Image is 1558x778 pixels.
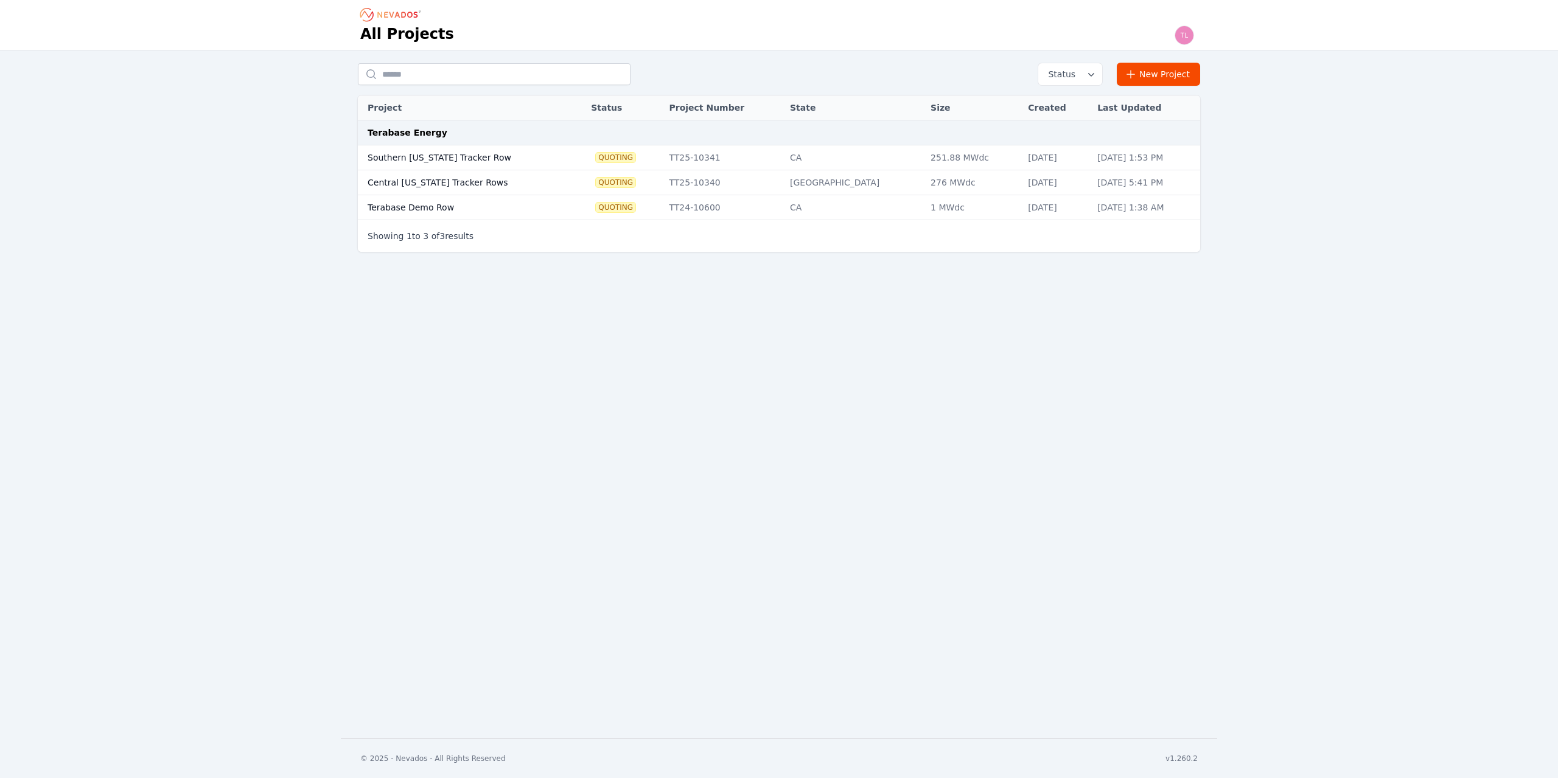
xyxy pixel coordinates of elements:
nav: Breadcrumb [360,5,425,24]
h1: All Projects [360,24,454,44]
td: Terabase Energy [358,120,1200,145]
td: TT25-10340 [663,170,784,195]
button: Status [1038,63,1102,85]
td: CA [784,195,924,220]
span: Quoting [596,153,635,162]
td: 276 MWdc [924,170,1022,195]
th: Created [1022,96,1091,120]
span: Status [1043,68,1075,80]
img: tle@terabase.energy [1175,26,1194,45]
span: Quoting [596,203,635,212]
p: Showing to of results [368,230,473,242]
td: TT24-10600 [663,195,784,220]
a: New Project [1117,63,1200,86]
div: v1.260.2 [1165,754,1198,763]
span: 1 [407,231,412,241]
td: [DATE] 5:41 PM [1091,170,1200,195]
td: TT25-10341 [663,145,784,170]
td: [DATE] [1022,145,1091,170]
tr: Terabase Demo RowQuotingTT24-10600CA1 MWdc[DATE][DATE] 1:38 AM [358,195,1200,220]
td: [DATE] 1:38 AM [1091,195,1200,220]
td: Southern [US_STATE] Tracker Row [358,145,568,170]
td: Terabase Demo Row [358,195,568,220]
th: State [784,96,924,120]
th: Project Number [663,96,784,120]
td: [DATE] [1022,195,1091,220]
th: Size [924,96,1022,120]
span: 3 [439,231,445,241]
div: © 2025 - Nevados - All Rights Reserved [360,754,506,763]
tr: Southern [US_STATE] Tracker RowQuotingTT25-10341CA251.88 MWdc[DATE][DATE] 1:53 PM [358,145,1200,170]
th: Last Updated [1091,96,1200,120]
th: Project [358,96,568,120]
td: [GEOGRAPHIC_DATA] [784,170,924,195]
td: CA [784,145,924,170]
td: 1 MWdc [924,195,1022,220]
td: 251.88 MWdc [924,145,1022,170]
tr: Central [US_STATE] Tracker RowsQuotingTT25-10340[GEOGRAPHIC_DATA]276 MWdc[DATE][DATE] 5:41 PM [358,170,1200,195]
span: 3 [423,231,428,241]
th: Status [585,96,663,120]
span: Quoting [596,178,635,187]
td: [DATE] 1:53 PM [1091,145,1200,170]
td: [DATE] [1022,170,1091,195]
td: Central [US_STATE] Tracker Rows [358,170,568,195]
